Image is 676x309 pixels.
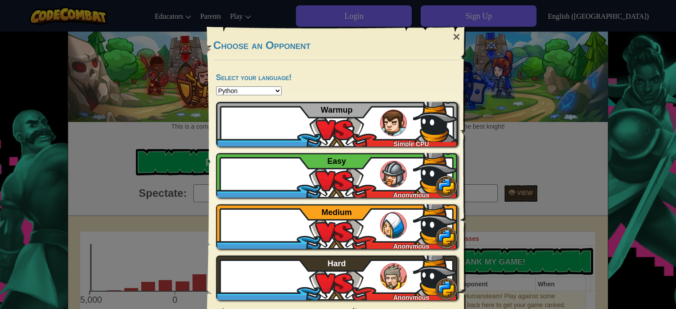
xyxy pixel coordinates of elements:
span: Anonymous [393,243,429,250]
img: MpkX8l9uAAAAAElFTkSuQmCC [413,149,458,193]
span: Medium [322,208,352,217]
img: humans_ladder_hard.png [380,263,407,290]
img: MpkX8l9uAAAAAElFTkSuQmCC [413,98,458,142]
img: humans_ladder_easy.png [380,161,407,187]
img: MpkX8l9uAAAAAElFTkSuQmCC [413,200,458,244]
span: Newcomer [246,191,278,199]
span: Warmup [321,106,352,114]
img: MpkX8l9uAAAAAElFTkSuQmCC [413,251,458,296]
a: Anonymous [216,256,458,300]
img: humans_ladder_tutorial.png [380,110,407,136]
span: Newcomer [246,140,278,147]
span: Newcomer [246,294,278,301]
h4: Select your language! [216,73,458,82]
span: Newcomer [246,243,278,250]
span: Hard [328,259,346,268]
span: Anonymous [393,294,429,301]
a: Anonymous [216,153,458,198]
img: humans_ladder_medium.png [380,212,407,239]
a: Simple CPU [216,102,458,146]
span: Anonymous [393,191,429,199]
span: Simple CPU [393,140,429,147]
div: × [446,24,467,50]
a: Anonymous [216,204,458,249]
span: Easy [328,157,346,166]
h3: Choose an Opponent [213,40,460,52]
